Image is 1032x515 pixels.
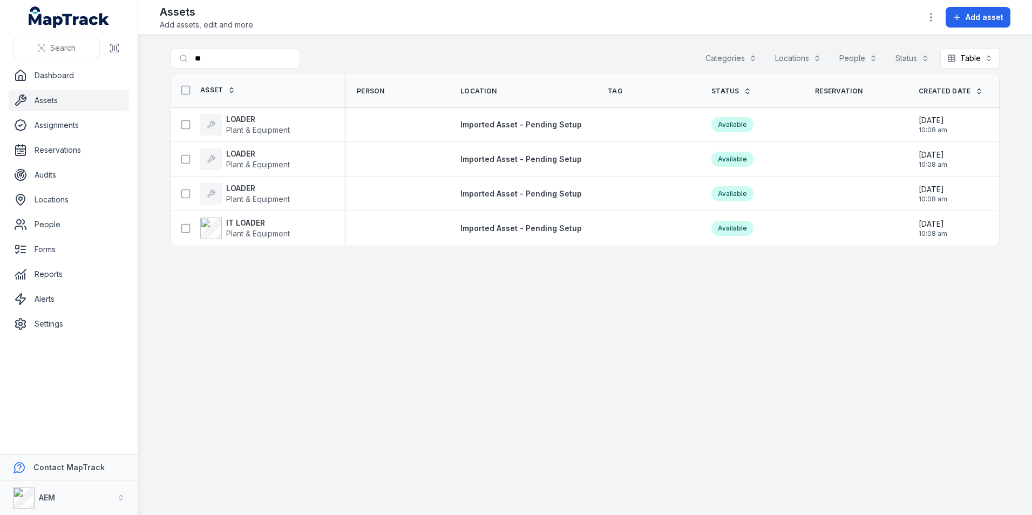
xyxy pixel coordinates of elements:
span: Search [50,43,76,53]
div: Available [711,221,753,236]
a: MapTrack [29,6,110,28]
span: [DATE] [919,150,947,160]
span: Status [711,87,739,96]
strong: IT LOADER [226,218,290,228]
span: Location [460,87,497,96]
span: Plant & Equipment [226,160,290,169]
a: Locations [9,189,129,211]
strong: Contact MapTrack [33,463,105,472]
a: Assignments [9,114,129,136]
a: Created Date [919,87,983,96]
span: 10:08 am [919,126,947,134]
span: 10:08 am [919,195,947,204]
strong: AEM [39,493,55,502]
span: Add assets, edit and more. [160,19,255,30]
a: LOADERPlant & Equipment [200,148,290,170]
time: 20/08/2025, 10:08:45 am [919,184,947,204]
span: Plant & Equipment [226,125,290,134]
span: Asset [200,86,223,94]
a: Reservations [9,139,129,161]
strong: LOADER [226,183,290,194]
span: Add asset [966,12,1003,23]
span: Tag [608,87,622,96]
strong: LOADER [226,148,290,159]
span: 10:08 am [919,229,947,238]
button: People [832,48,884,69]
span: Reservation [815,87,863,96]
span: Imported Asset - Pending Setup [460,120,582,129]
div: Available [711,186,753,201]
span: Created Date [919,87,971,96]
a: Imported Asset - Pending Setup [460,188,582,199]
button: Add asset [946,7,1010,28]
div: Available [711,117,753,132]
span: Imported Asset - Pending Setup [460,189,582,198]
a: Dashboard [9,65,129,86]
button: Table [940,48,1000,69]
div: Available [711,152,753,167]
strong: LOADER [226,114,290,125]
span: [DATE] [919,184,947,195]
a: LOADERPlant & Equipment [200,114,290,135]
a: Settings [9,313,129,335]
a: Imported Asset - Pending Setup [460,154,582,165]
span: [DATE] [919,219,947,229]
a: Status [711,87,751,96]
a: People [9,214,129,235]
a: Reports [9,263,129,285]
h2: Assets [160,4,255,19]
button: Status [888,48,936,69]
button: Search [13,38,100,58]
span: Plant & Equipment [226,194,290,204]
time: 20/08/2025, 10:08:45 am [919,219,947,238]
span: Person [357,87,385,96]
a: Imported Asset - Pending Setup [460,223,582,234]
button: Locations [768,48,828,69]
time: 20/08/2025, 10:08:45 am [919,150,947,169]
time: 20/08/2025, 10:08:45 am [919,115,947,134]
a: LOADERPlant & Equipment [200,183,290,205]
span: [DATE] [919,115,947,126]
a: Imported Asset - Pending Setup [460,119,582,130]
a: IT LOADERPlant & Equipment [200,218,290,239]
a: Alerts [9,288,129,310]
span: Imported Asset - Pending Setup [460,154,582,164]
button: Categories [698,48,764,69]
span: 10:08 am [919,160,947,169]
a: Assets [9,90,129,111]
a: Forms [9,239,129,260]
a: Audits [9,164,129,186]
span: Plant & Equipment [226,229,290,238]
span: Imported Asset - Pending Setup [460,223,582,233]
a: Asset [200,86,235,94]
